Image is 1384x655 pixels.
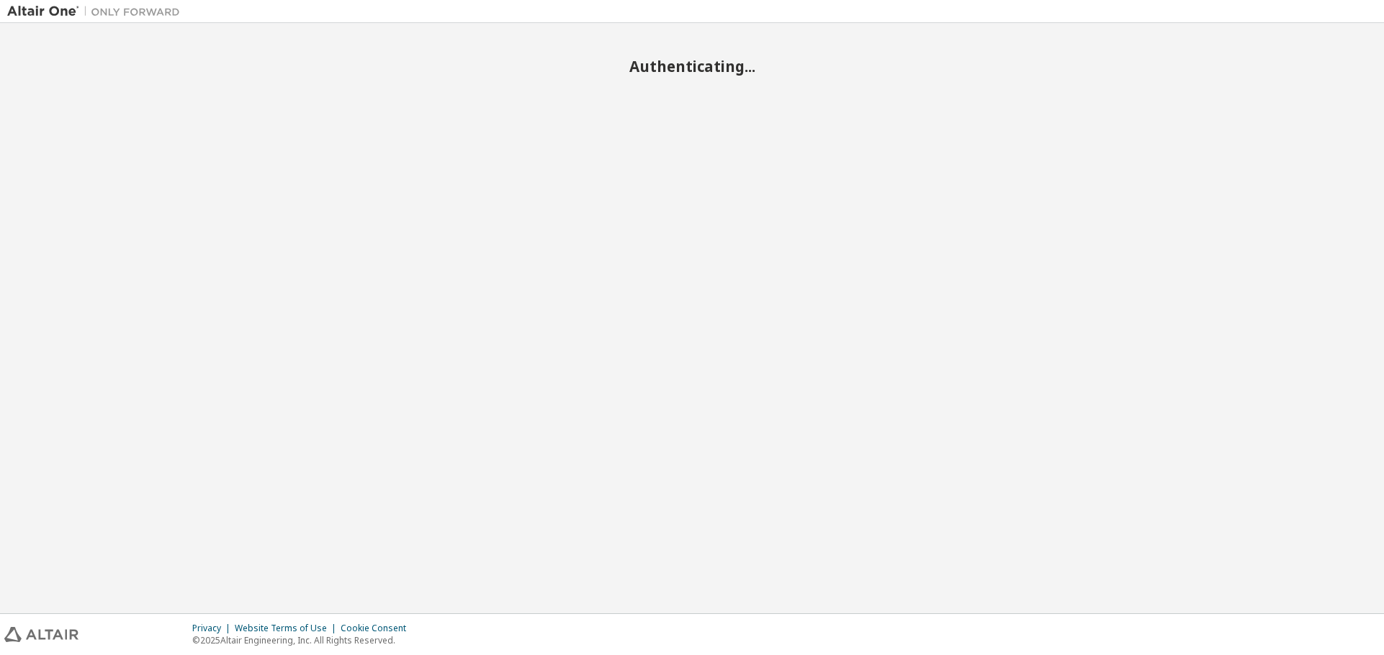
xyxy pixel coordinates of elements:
[235,623,341,634] div: Website Terms of Use
[7,4,187,19] img: Altair One
[7,57,1377,76] h2: Authenticating...
[192,623,235,634] div: Privacy
[341,623,415,634] div: Cookie Consent
[4,627,78,642] img: altair_logo.svg
[192,634,415,646] p: © 2025 Altair Engineering, Inc. All Rights Reserved.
